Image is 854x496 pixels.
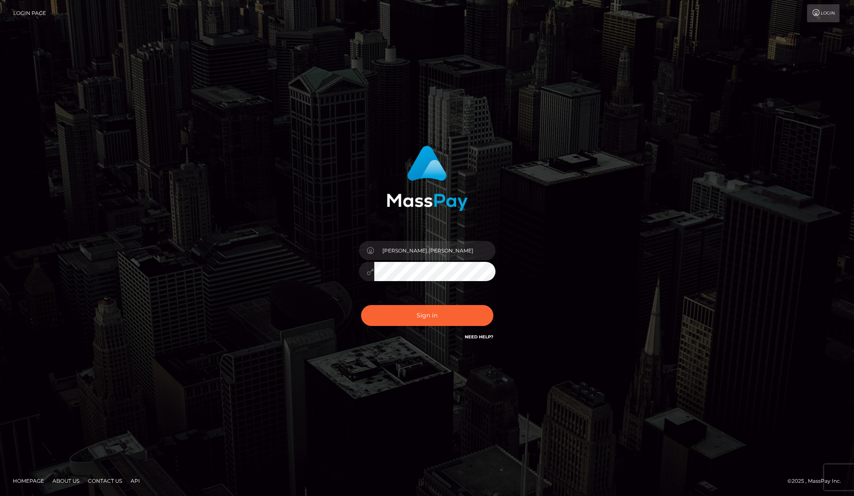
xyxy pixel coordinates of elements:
button: Sign in [361,305,493,326]
a: Login [807,4,839,22]
a: Need Help? [465,334,493,340]
a: Login Page [13,4,46,22]
a: Homepage [9,474,47,487]
img: MassPay Login [387,146,468,211]
a: About Us [49,474,83,487]
a: Contact Us [85,474,125,487]
div: © 2025 , MassPay Inc. [787,476,848,486]
a: API [127,474,143,487]
input: Username... [374,241,495,260]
